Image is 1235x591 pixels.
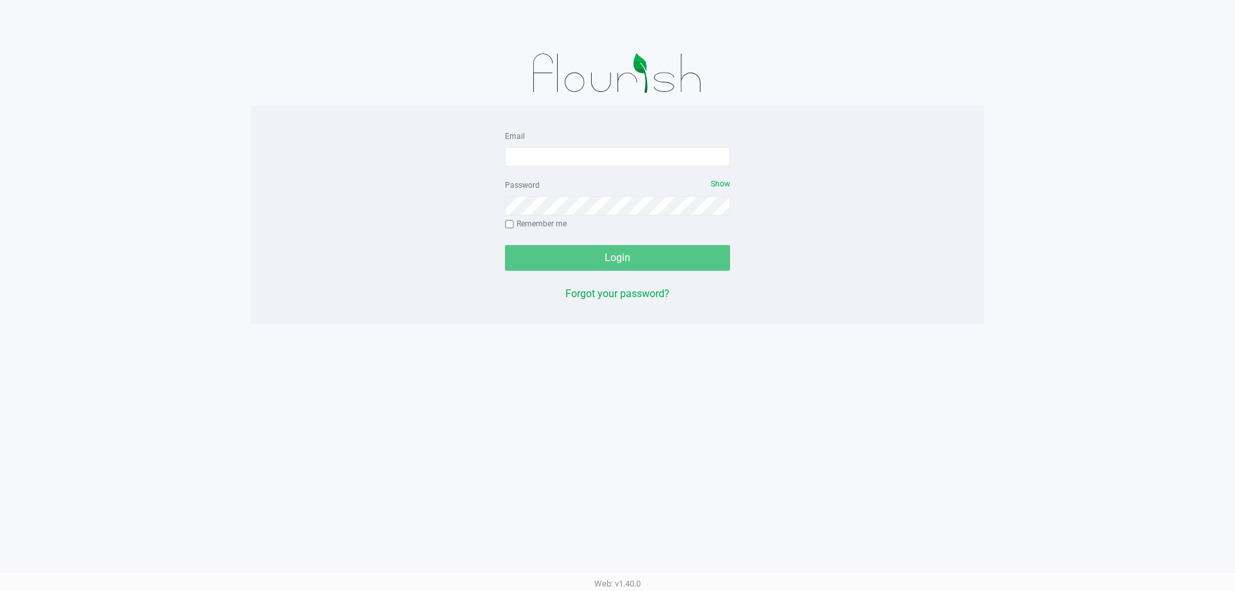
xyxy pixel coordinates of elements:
span: Show [711,179,730,188]
input: Remember me [505,220,514,229]
label: Email [505,131,525,142]
label: Remember me [505,218,567,230]
label: Password [505,179,540,191]
span: Web: v1.40.0 [594,579,641,588]
button: Forgot your password? [565,286,670,302]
